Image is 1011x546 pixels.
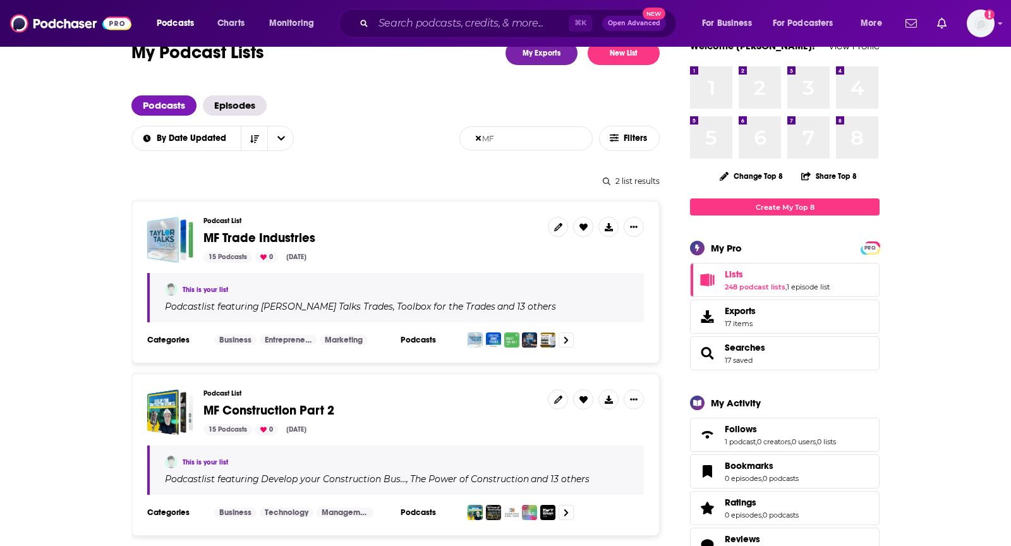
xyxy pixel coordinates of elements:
span: Exports [725,305,756,317]
img: Toolbox for the Trades [486,332,501,348]
a: Episodes [203,95,267,116]
button: open menu [267,126,294,150]
a: 0 users [792,437,816,446]
span: Searches [690,336,880,370]
a: The Power of Construction [408,474,529,484]
span: Reviews [725,533,760,545]
button: Show More Button [624,389,644,409]
h3: Categories [147,507,204,518]
span: Podcasts [131,95,197,116]
a: This is your list [183,286,228,294]
a: [PERSON_NAME] Talks Trades [259,301,393,312]
h3: Podcast List [203,389,538,397]
a: Follows [725,423,836,435]
a: MF Trade Industries [203,231,315,245]
span: , [785,282,787,291]
button: open menu [131,134,241,143]
a: Charts [209,13,252,33]
a: 0 episodes [725,511,761,519]
div: 0 [255,252,278,263]
span: Logged in as TeemsPR [967,9,995,37]
span: , [790,437,792,446]
img: Podchaser - Follow, Share and Rate Podcasts [10,11,131,35]
a: Exports [690,300,880,334]
a: This is your list [183,458,228,466]
span: Follows [725,423,757,435]
a: Technology [260,507,313,518]
button: Show More Button [624,217,644,237]
a: Kelly Teemer [165,283,178,296]
p: and 13 others [531,473,590,485]
h4: Toolbox for the Trades [397,301,495,312]
button: open menu [852,13,898,33]
div: 0 [255,424,278,435]
span: Charts [217,15,245,32]
span: Filters [624,134,649,143]
h2: Choose List sort [131,126,294,151]
span: Open Advanced [608,20,660,27]
span: MF Trade Industries [147,217,193,263]
img: Dirt Bags Podcast [540,505,555,520]
img: Taylor Talks Trades [468,332,483,348]
a: 0 lists [817,437,836,446]
span: , [406,473,408,485]
span: , [393,301,395,312]
a: Develop your Construction Bus… [259,474,406,484]
h3: Podcasts [401,335,457,345]
span: Bookmarks [690,454,880,488]
div: 15 Podcasts [203,424,252,435]
a: Ratings [725,497,799,508]
span: Ratings [690,491,880,525]
button: New List [588,41,660,65]
a: 0 creators [757,437,790,446]
span: Monitoring [269,15,314,32]
a: Ratings [694,499,720,517]
img: The Power of Construction [486,505,501,520]
span: For Podcasters [773,15,833,32]
span: Podcasts [157,15,194,32]
button: Open AdvancedNew [602,16,666,31]
h4: The Power of Construction [410,474,529,484]
a: Marketing [320,335,368,345]
div: [DATE] [281,424,312,435]
a: Show notifications dropdown [900,13,922,34]
a: Lists [725,269,830,280]
span: , [761,474,763,483]
h3: Podcasts [401,507,457,518]
button: Share Top 8 [801,164,857,188]
p: and 13 others [497,301,556,312]
a: 1 episode list [787,282,830,291]
input: Search podcasts, credits, & more... [373,13,569,33]
div: Search podcasts, credits, & more... [351,9,689,38]
a: 1 podcast [725,437,756,446]
a: PRO [863,243,878,252]
a: Toolbox for the Trades [395,301,495,312]
span: Lists [725,269,743,280]
a: MF Construction Part 2 [203,404,334,418]
div: Podcast list featuring [165,301,629,312]
h3: Podcast List [203,217,538,225]
a: Management [317,507,373,518]
button: Filters [599,126,660,151]
div: Podcast list featuring [165,473,629,485]
div: [DATE] [281,252,312,263]
a: Business [214,335,257,345]
a: Lists [694,271,720,289]
a: 17 saved [725,356,753,365]
img: User Profile [967,9,995,37]
h4: [PERSON_NAME] Talks Trades [261,301,393,312]
img: Develop your Construction Business Podcast [468,505,483,520]
a: 0 podcasts [763,474,799,483]
img: Profit Tool Belt - For Trades Contractors [504,332,519,348]
a: 0 episodes [725,474,761,483]
span: More [861,15,882,32]
a: Kelly Teemer [165,456,178,468]
img: CONEXPO – CON/AGG Podcast: Construction Business Insights For Contractors [504,505,519,520]
a: Business [214,507,257,518]
h1: My Podcast Lists [131,41,264,65]
div: 15 Podcasts [203,252,252,263]
a: 0 podcasts [763,511,799,519]
h4: Develop your Construction Bus… [261,474,406,484]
